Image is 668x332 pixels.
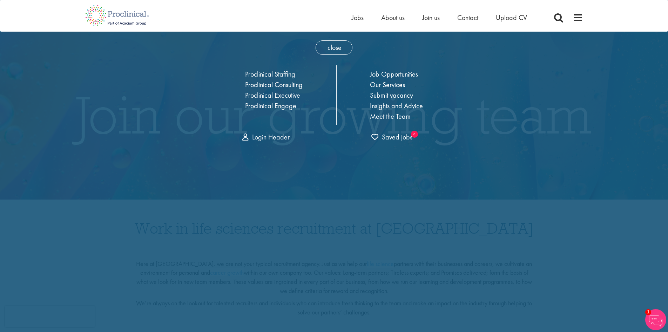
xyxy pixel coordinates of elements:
[370,70,418,79] a: Job Opportunities
[316,40,352,55] span: close
[370,101,423,110] a: Insights and Advice
[370,91,413,100] a: Submit vacancy
[411,131,418,138] sub: 0
[457,13,478,22] a: Contact
[422,13,440,22] a: Join us
[370,80,405,89] a: Our Services
[245,80,303,89] a: Proclinical Consulting
[645,309,651,315] span: 1
[245,101,296,110] a: Proclinical Engage
[370,112,411,121] a: Meet the Team
[381,13,405,22] a: About us
[645,309,666,330] img: Chatbot
[496,13,527,22] a: Upload CV
[371,132,412,142] span: Saved jobs
[352,13,364,22] a: Jobs
[245,91,300,100] a: Proclinical Executive
[371,132,412,142] a: trigger for shortlist
[245,70,295,79] a: Proclinical Staffing
[242,132,290,142] a: Login Header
